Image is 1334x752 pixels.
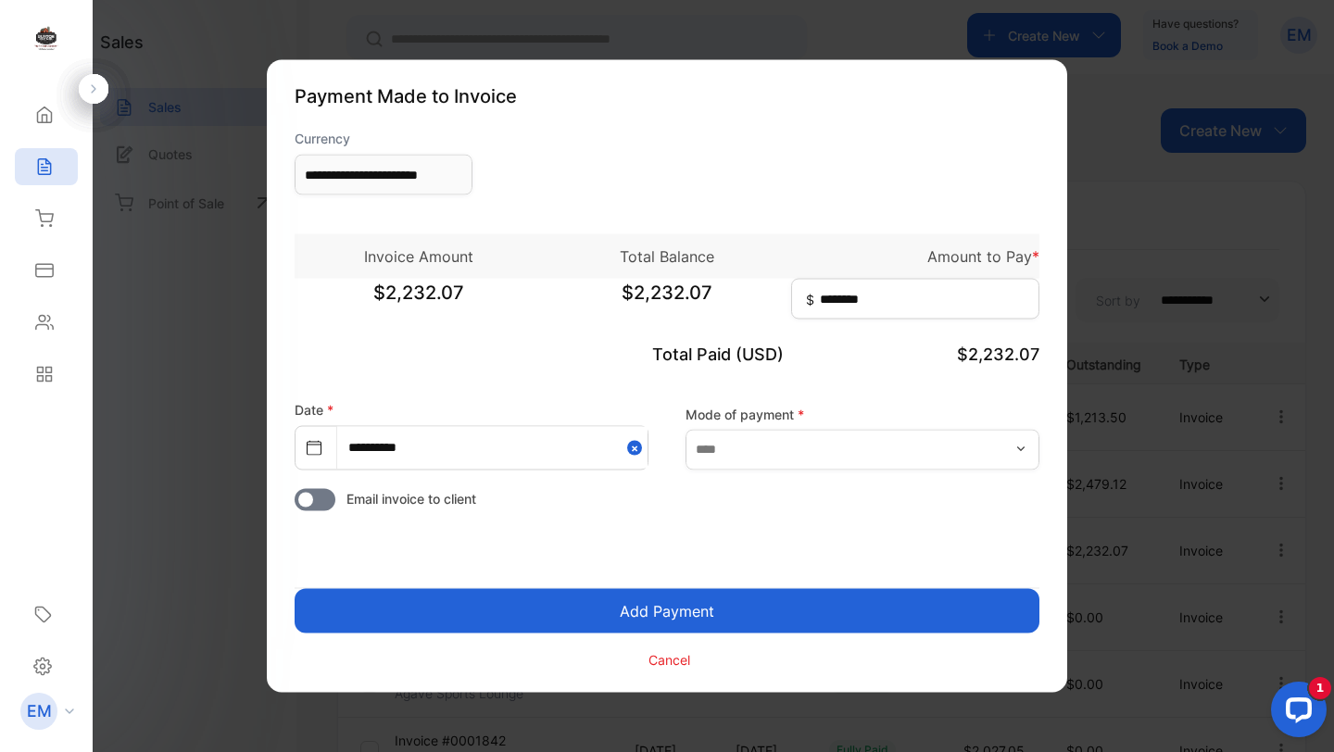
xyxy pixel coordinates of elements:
[295,245,543,268] p: Invoice Amount
[346,489,476,508] span: Email invoice to client
[806,290,814,309] span: $
[32,24,60,52] img: logo
[295,82,1039,110] p: Payment Made to Invoice
[295,402,333,418] label: Date
[686,404,1039,423] label: Mode of payment
[1256,674,1334,752] iframe: LiveChat chat widget
[648,649,690,669] p: Cancel
[295,279,543,325] span: $2,232.07
[627,427,648,469] button: Close
[295,129,472,148] label: Currency
[27,699,52,723] p: EM
[957,345,1039,364] span: $2,232.07
[295,589,1039,633] button: Add Payment
[543,245,791,268] p: Total Balance
[543,279,791,325] span: $2,232.07
[543,342,791,367] p: Total Paid (USD)
[791,245,1039,268] p: Amount to Pay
